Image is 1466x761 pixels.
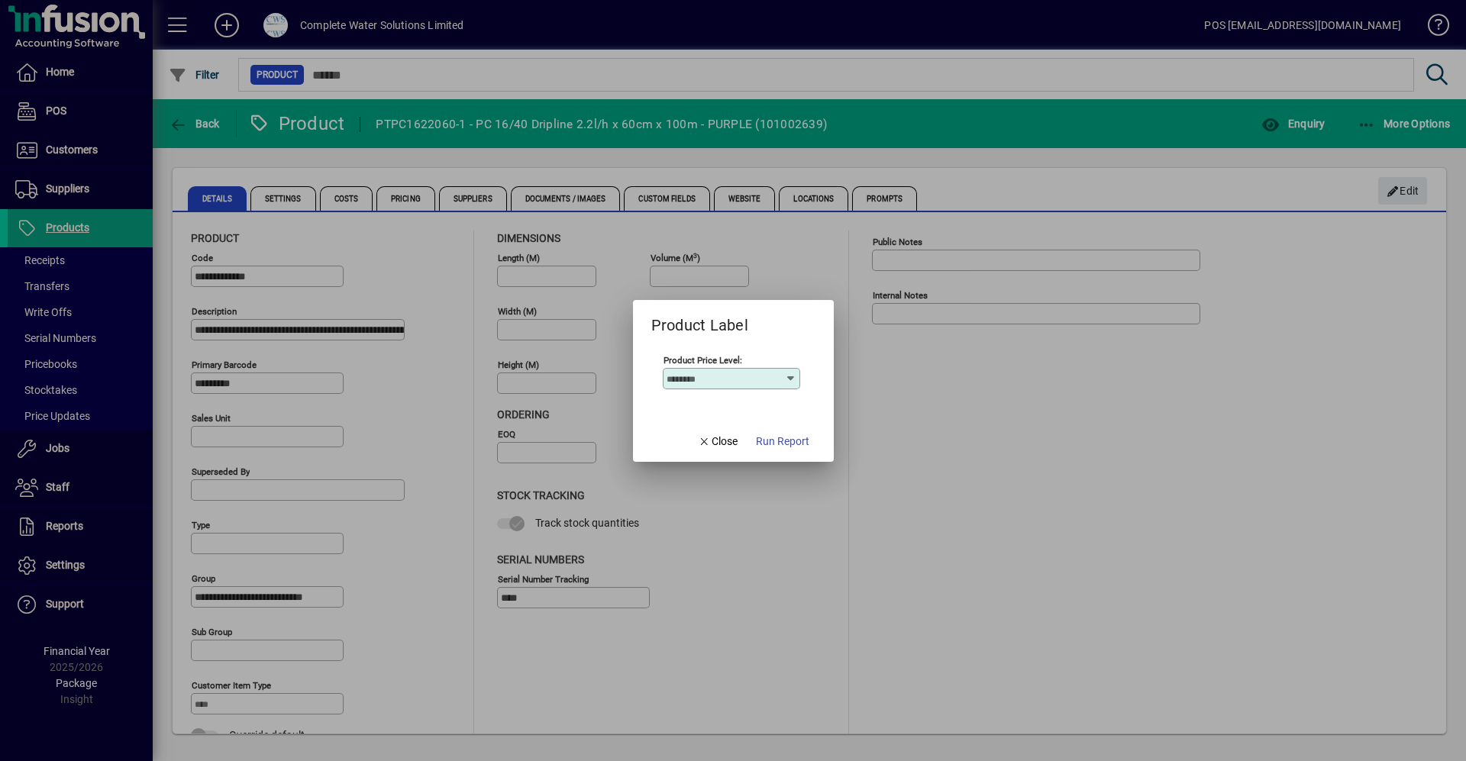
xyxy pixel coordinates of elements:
[633,300,767,337] h2: Product Label
[698,434,738,450] span: Close
[664,354,742,365] mat-label: Product Price Level:
[692,428,744,456] button: Close
[750,428,815,456] button: Run Report
[756,434,809,450] span: Run Report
